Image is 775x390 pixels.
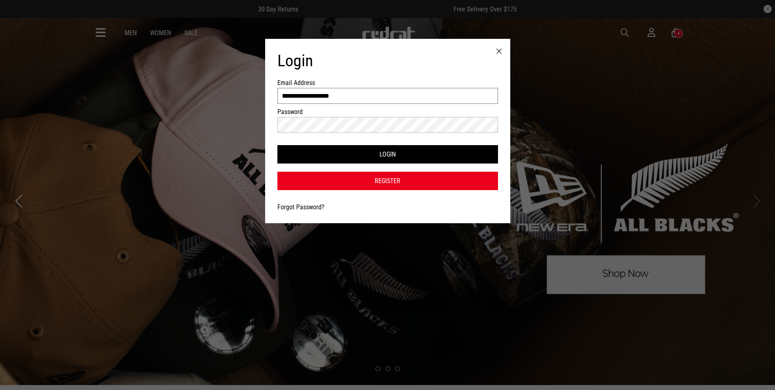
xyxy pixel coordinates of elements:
[277,51,498,71] h1: Login
[277,145,498,164] button: Login
[277,172,498,190] a: Register
[277,79,322,87] label: Email Address
[277,203,324,211] a: Forgot Password?
[277,108,322,116] label: Password
[7,3,31,28] button: Open LiveChat chat widget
